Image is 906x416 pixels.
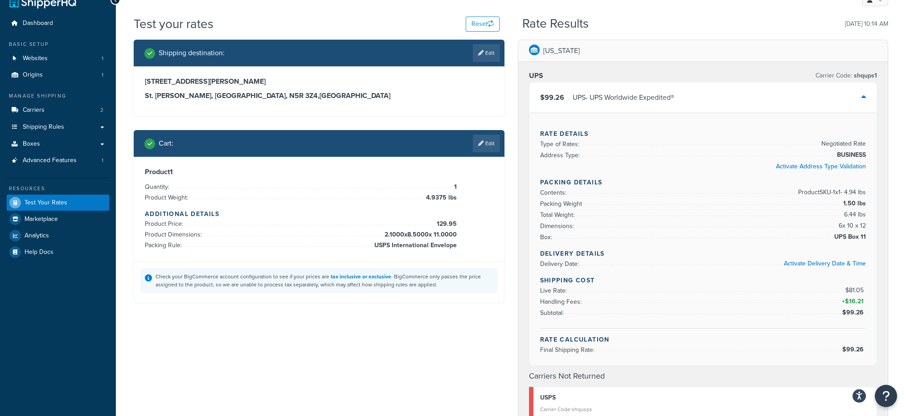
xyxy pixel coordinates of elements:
a: Activate Delivery Date & Time [784,259,866,268]
span: Dimensions: [540,221,576,231]
a: Edit [473,135,500,152]
a: Advanced Features1 [7,152,109,169]
p: [US_STATE] [543,45,580,57]
h2: Rate Results [522,17,589,31]
span: Live Rate: [540,286,569,295]
span: $99.26 [842,345,866,354]
a: Websites1 [7,50,109,67]
h4: Delivery Details [540,249,866,258]
a: Boxes [7,136,109,152]
a: Dashboard [7,15,109,32]
span: Websites [23,55,48,62]
span: 129.95 [435,219,457,229]
a: Origins1 [7,67,109,83]
div: Manage Shipping [7,92,109,100]
div: Basic Setup [7,41,109,48]
h4: Carriers Not Returned [529,370,877,382]
span: Marketplace [25,216,58,223]
div: UPS - UPS Worldwide Expedited® [573,91,674,104]
span: Product Price: [145,219,185,228]
h3: [STREET_ADDRESS][PERSON_NAME] [145,77,493,86]
a: Shipping Rules [7,119,109,135]
span: Carriers [23,106,45,114]
span: $81.05 [845,285,866,295]
h1: Test your rates [134,15,213,33]
p: [DATE] 10:14 AM [845,18,888,30]
a: Marketplace [7,211,109,227]
a: Test Your Rates [7,195,109,211]
span: shqups1 [852,71,877,80]
h4: Shipping Cost [540,276,866,285]
span: Test Your Rates [25,199,67,207]
span: Product Weight: [145,193,190,202]
span: Final Shipping Rate: [540,345,597,355]
button: Reset [466,16,500,32]
span: USPS International Envelope [372,240,457,251]
div: Check your BigCommerce account configuration to see if your prices are . BigCommerce only passes ... [156,273,493,289]
span: Total Weight: [540,210,577,220]
span: Packing Rule: [145,241,184,250]
span: Negotiated Rate [819,139,866,149]
button: Open Resource Center [875,385,897,407]
span: Type of Rates: [540,139,582,149]
span: Advanced Features [23,157,77,164]
a: tax inclusive or exclusive [331,273,391,281]
span: Shipping Rules [23,123,64,131]
a: Carriers2 [7,102,109,118]
div: Resources [7,185,109,192]
span: $16.21 [845,297,866,306]
h2: Cart : [159,139,173,147]
span: 1 [102,55,103,62]
li: Carriers [7,102,109,118]
span: Subtotal: [540,308,566,318]
span: 1.50 lbs [841,198,866,209]
h4: Packing Details [540,178,866,187]
span: 2.1000 x 8.5000 x 11.0000 [382,229,457,240]
span: Quantity: [145,182,172,192]
a: Edit [473,44,500,62]
span: 1 [452,182,457,192]
span: 4.9375 lbs [424,192,457,203]
span: Product SKU-1 x 1 - 4.94 lbs [796,187,866,198]
h3: UPS [529,71,543,80]
span: Analytics [25,232,49,240]
span: Product Dimensions: [145,230,204,239]
span: 2 [100,106,103,114]
h2: Shipping destination : [159,49,225,57]
span: 6.44 lbs [842,209,866,220]
a: Analytics [7,228,109,244]
span: + [840,296,866,307]
span: BUSINESS [835,150,866,160]
li: Websites [7,50,109,67]
li: Origins [7,67,109,83]
span: 6 x 10 x 12 [836,220,866,231]
a: Activate Address Type Validation [776,162,866,171]
span: Delivery Date: [540,259,581,269]
span: Origins [23,71,43,79]
span: Help Docs [25,249,53,256]
span: Contents: [540,188,569,197]
span: UPS Box 11 [832,232,866,242]
span: Box: [540,232,554,242]
div: USPS [540,392,870,404]
li: Advanced Features [7,152,109,169]
h3: Product 1 [145,167,493,176]
span: $99.26 [540,92,564,102]
a: Help Docs [7,244,109,260]
h4: Additional Details [145,209,493,219]
span: Boxes [23,140,40,148]
span: Dashboard [23,20,53,27]
h4: Rate Details [540,129,866,139]
p: Carrier Code: [816,69,877,82]
span: 1 [102,71,103,79]
span: Address Type: [540,151,582,160]
span: Handling Fees: [540,297,584,306]
h3: St. [PERSON_NAME], [GEOGRAPHIC_DATA], N5R 3Z4 , [GEOGRAPHIC_DATA] [145,91,493,100]
div: Carrier Code: shqusps [540,403,870,416]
